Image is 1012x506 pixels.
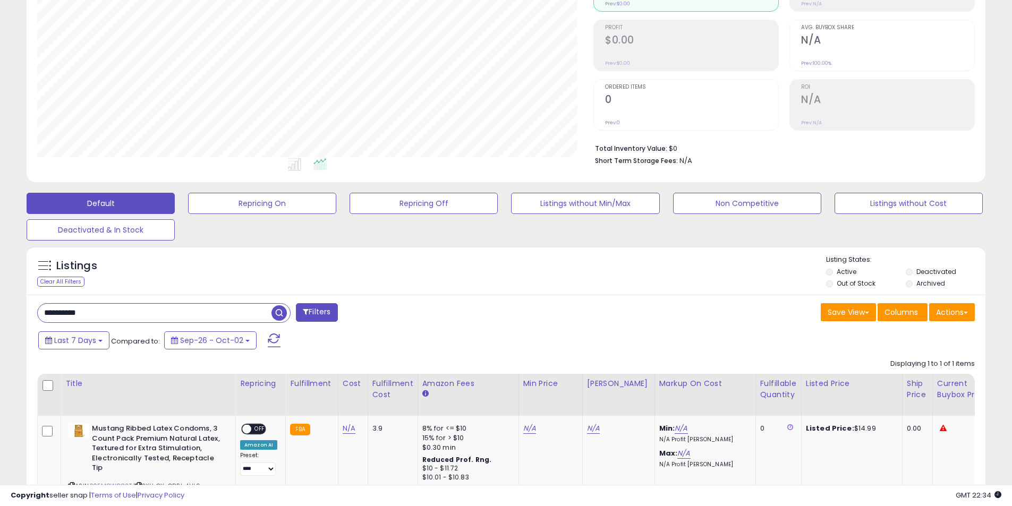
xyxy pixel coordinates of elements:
[605,1,630,7] small: Prev: $0.00
[290,378,333,389] div: Fulfillment
[659,461,747,468] p: N/A Profit [PERSON_NAME]
[138,490,184,500] a: Privacy Policy
[27,193,175,214] button: Default
[595,144,667,153] b: Total Inventory Value:
[511,193,659,214] button: Listings without Min/Max
[65,378,231,389] div: Title
[760,378,797,400] div: Fulfillable Quantity
[343,378,363,389] div: Cost
[422,389,429,399] small: Amazon Fees.
[372,424,410,433] div: 3.9
[760,424,793,433] div: 0
[659,423,675,433] b: Min:
[37,277,84,287] div: Clear All Filters
[605,93,778,108] h2: 0
[11,490,49,500] strong: Copyright
[523,378,578,389] div: Min Price
[350,193,498,214] button: Repricing Off
[91,490,136,500] a: Terms of Use
[907,378,928,400] div: Ship Price
[956,490,1001,500] span: 2025-10-11 22:34 GMT
[605,84,778,90] span: Ordered Items
[835,193,983,214] button: Listings without Cost
[659,448,678,458] b: Max:
[587,423,600,434] a: N/A
[422,443,511,452] div: $0.30 min
[801,93,974,108] h2: N/A
[659,436,747,443] p: N/A Profit [PERSON_NAME]
[296,303,337,322] button: Filters
[422,464,511,473] div: $10 - $11.72
[806,423,854,433] b: Listed Price:
[180,335,243,346] span: Sep-26 - Oct-02
[11,491,184,501] div: seller snap | |
[605,25,778,31] span: Profit
[801,119,822,126] small: Prev: N/A
[916,279,945,288] label: Archived
[801,60,831,66] small: Prev: 100.00%
[111,336,160,346] span: Compared to:
[54,335,96,346] span: Last 7 Days
[885,307,918,318] span: Columns
[907,424,924,433] div: 0.00
[677,448,690,459] a: N/A
[890,359,975,369] div: Displaying 1 to 1 of 1 items
[673,193,821,214] button: Non Competitive
[133,482,200,490] span: | SKU: GY-QDBJ-4UL9
[801,34,974,48] h2: N/A
[343,423,355,434] a: N/A
[290,424,310,435] small: FBA
[837,279,875,288] label: Out of Stock
[372,378,413,400] div: Fulfillment Cost
[56,259,97,273] h5: Listings
[422,473,511,482] div: $10.01 - $10.83
[675,423,687,434] a: N/A
[605,34,778,48] h2: $0.00
[240,452,277,476] div: Preset:
[240,378,281,389] div: Repricing
[605,60,630,66] small: Prev: $0.00
[92,424,221,476] b: Mustang Ribbed Latex Condoms, 3 Count Pack Premium Natural Latex, Textured for Extra Stimulation,...
[806,424,894,433] div: $14.99
[659,378,751,389] div: Markup on Cost
[801,84,974,90] span: ROI
[422,433,511,443] div: 15% for > $10
[878,303,928,321] button: Columns
[654,374,755,416] th: The percentage added to the cost of goods (COGS) that forms the calculator for Min & Max prices.
[837,267,856,276] label: Active
[164,331,257,349] button: Sep-26 - Oct-02
[605,119,620,126] small: Prev: 0
[679,156,692,166] span: N/A
[251,425,268,434] span: OFF
[595,156,678,165] b: Short Term Storage Fees:
[523,423,536,434] a: N/A
[826,255,985,265] p: Listing States:
[68,424,89,438] img: 31IlIyS+srL._SL40_.jpg
[806,378,898,389] div: Listed Price
[801,1,822,7] small: Prev: N/A
[801,25,974,31] span: Avg. Buybox Share
[38,331,109,349] button: Last 7 Days
[937,378,992,400] div: Current Buybox Price
[90,482,132,491] a: B0FMGWG82T
[929,303,975,321] button: Actions
[240,440,277,450] div: Amazon AI
[422,378,514,389] div: Amazon Fees
[595,141,967,154] li: $0
[27,219,175,241] button: Deactivated & In Stock
[821,303,876,321] button: Save View
[422,424,511,433] div: 8% for <= $10
[422,455,492,464] b: Reduced Prof. Rng.
[587,378,650,389] div: [PERSON_NAME]
[916,267,956,276] label: Deactivated
[188,193,336,214] button: Repricing On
